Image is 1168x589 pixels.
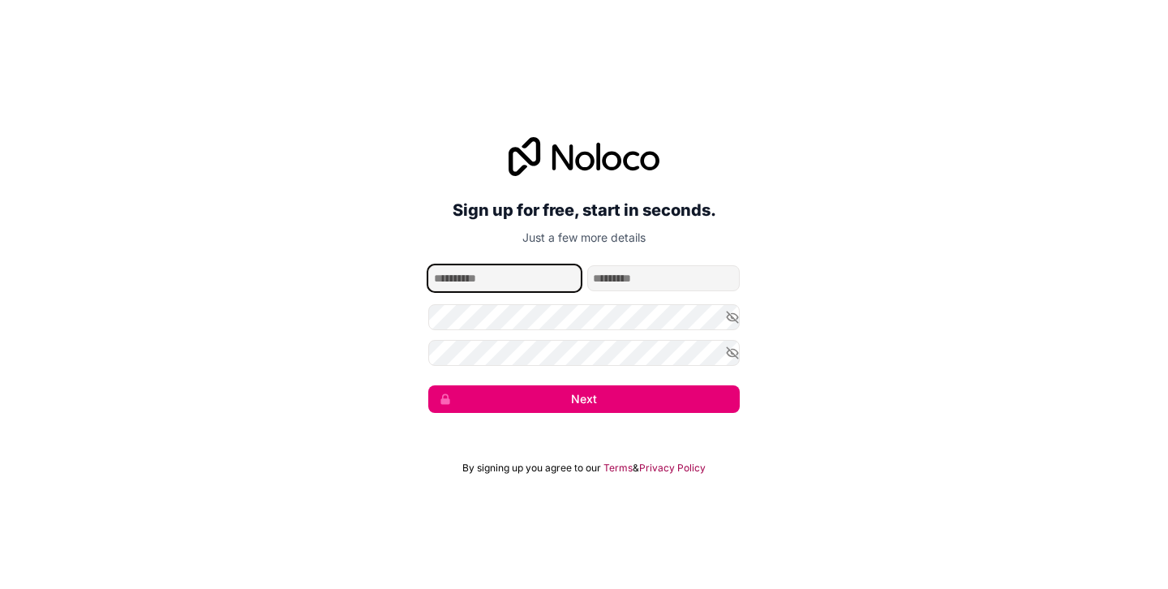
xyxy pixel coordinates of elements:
a: Privacy Policy [639,462,706,475]
span: & [633,462,639,475]
span: By signing up you agree to our [462,462,601,475]
input: Confirm password [428,340,740,366]
input: family-name [587,265,740,291]
h2: Sign up for free, start in seconds. [428,196,740,225]
input: Password [428,304,740,330]
input: given-name [428,265,581,291]
a: Terms [603,462,633,475]
button: Next [428,385,740,413]
p: Just a few more details [428,230,740,246]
